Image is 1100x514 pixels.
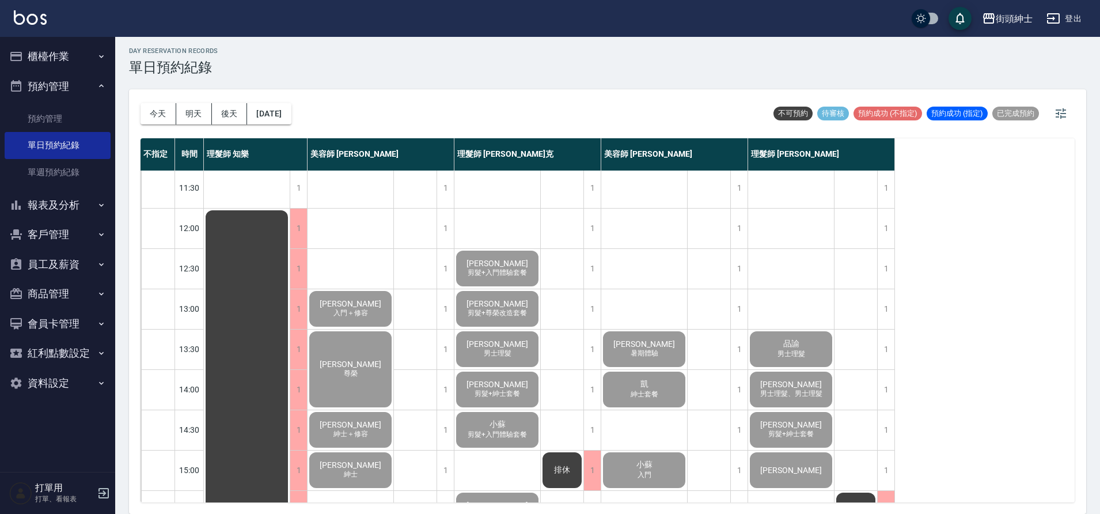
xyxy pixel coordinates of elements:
[583,451,601,490] div: 1
[583,289,601,329] div: 1
[9,482,32,505] img: Person
[464,299,530,308] span: [PERSON_NAME]
[175,248,204,289] div: 12:30
[464,501,530,510] span: [PERSON_NAME]
[877,249,894,289] div: 1
[141,138,175,171] div: 不指定
[5,250,111,279] button: 員工及薪資
[175,168,204,208] div: 11:30
[308,138,454,171] div: 美容師 [PERSON_NAME]
[141,103,176,124] button: 今天
[331,429,370,439] span: 紳士＋修容
[877,289,894,329] div: 1
[465,268,529,278] span: 剪髮+入門體驗套餐
[5,368,111,398] button: 資料設定
[996,12,1033,26] div: 街頭紳士
[437,209,454,248] div: 1
[437,330,454,369] div: 1
[129,59,218,75] h3: 單日預約紀錄
[175,208,204,248] div: 12:00
[730,451,748,490] div: 1
[437,410,454,450] div: 1
[5,105,111,132] a: 預約管理
[175,410,204,450] div: 14:30
[730,168,748,208] div: 1
[730,370,748,410] div: 1
[758,380,824,389] span: [PERSON_NAME]
[290,289,307,329] div: 1
[877,370,894,410] div: 1
[927,108,988,119] span: 預約成功 (指定)
[583,168,601,208] div: 1
[730,330,748,369] div: 1
[583,249,601,289] div: 1
[5,159,111,186] a: 單週預約紀錄
[290,370,307,410] div: 1
[628,390,661,399] span: 紳士套餐
[212,103,248,124] button: 後天
[949,7,972,30] button: save
[487,419,508,430] span: 小蘇
[465,308,529,318] span: 剪髮+尊榮改造套餐
[437,249,454,289] div: 1
[481,349,514,358] span: 男士理髮
[611,339,677,349] span: [PERSON_NAME]
[129,47,218,55] h2: day Reservation records
[175,369,204,410] div: 14:00
[977,7,1037,31] button: 街頭紳士
[175,329,204,369] div: 13:30
[35,494,94,504] p: 打單、看報表
[342,470,360,479] span: 紳士
[437,168,454,208] div: 1
[317,299,384,308] span: [PERSON_NAME]
[472,389,522,399] span: 剪髮+紳士套餐
[583,330,601,369] div: 1
[5,220,111,250] button: 客戶管理
[317,360,384,369] span: [PERSON_NAME]
[175,138,204,171] div: 時間
[290,451,307,490] div: 1
[583,209,601,248] div: 1
[464,259,530,268] span: [PERSON_NAME]
[437,451,454,490] div: 1
[5,338,111,368] button: 紅利點數設定
[877,209,894,248] div: 1
[5,132,111,158] a: 單日預約紀錄
[638,379,651,390] span: 凱
[437,289,454,329] div: 1
[552,465,572,475] span: 排休
[317,420,384,429] span: [PERSON_NAME]
[247,103,291,124] button: [DATE]
[331,308,370,318] span: 入門＋修容
[5,71,111,101] button: 預約管理
[635,470,654,480] span: 入門
[464,339,530,349] span: [PERSON_NAME]
[634,460,655,470] span: 小蘇
[877,410,894,450] div: 1
[342,369,360,379] span: 尊榮
[730,249,748,289] div: 1
[35,482,94,494] h5: 打單用
[454,138,601,171] div: 理髮師 [PERSON_NAME]克
[854,108,922,119] span: 預約成功 (不指定)
[317,460,384,470] span: [PERSON_NAME]
[175,289,204,329] div: 13:00
[730,289,748,329] div: 1
[758,389,825,399] span: 男士理髮、男士理髮
[730,410,748,450] div: 1
[817,108,849,119] span: 待審核
[175,450,204,490] div: 15:00
[758,420,824,429] span: [PERSON_NAME]
[5,279,111,309] button: 商品管理
[464,380,530,389] span: [PERSON_NAME]
[290,168,307,208] div: 1
[730,209,748,248] div: 1
[176,103,212,124] button: 明天
[877,451,894,490] div: 1
[5,190,111,220] button: 報表及分析
[601,138,748,171] div: 美容師 [PERSON_NAME]
[465,430,529,440] span: 剪髮+入門體驗套餐
[583,370,601,410] div: 1
[5,309,111,339] button: 會員卡管理
[775,349,807,359] span: 男士理髮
